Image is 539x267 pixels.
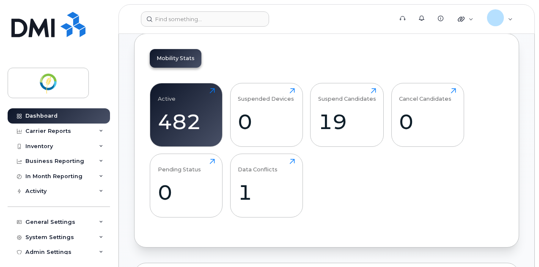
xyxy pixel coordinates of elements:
div: 1 [238,180,295,205]
div: 0 [158,180,215,205]
div: Suspend Candidates [318,88,376,102]
div: 482 [158,109,215,134]
div: 0 [238,109,295,134]
div: 19 [318,109,376,134]
div: Data Conflicts [238,159,278,173]
div: Quicklinks [452,11,479,28]
a: Data Conflicts1 [238,159,295,213]
a: Pending Status0 [158,159,215,213]
a: Suspended Devices0 [238,88,295,142]
a: Cancel Candidates0 [399,88,456,142]
div: Cancel Candidates [399,88,451,102]
div: laarni.mendoza@hylife.com Laarni Mendoza [481,11,519,28]
div: Suspended Devices [238,88,294,102]
a: Active482 [158,88,215,142]
div: Active [158,88,176,102]
a: Suspend Candidates19 [318,88,376,142]
div: 0 [399,109,456,134]
input: Find something... [141,11,269,27]
div: Pending Status [158,159,201,173]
